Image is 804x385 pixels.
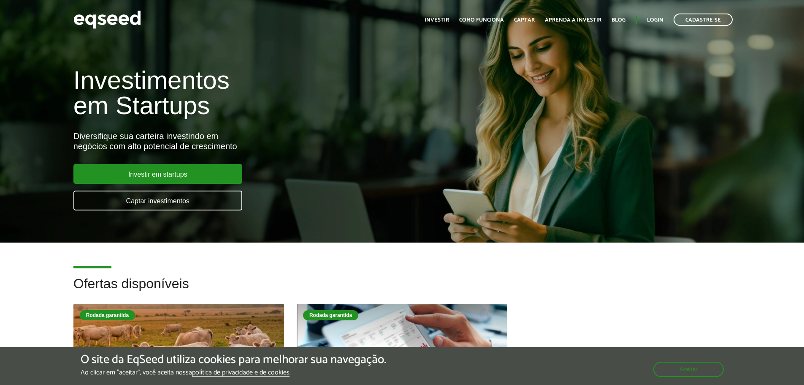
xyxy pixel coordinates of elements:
[73,68,463,118] h1: Investimentos em Startups
[73,276,731,304] h2: Ofertas disponíveis
[545,17,601,23] a: Aprenda a investir
[81,353,386,366] h5: O site da EqSeed utiliza cookies para melhorar sua navegação.
[80,310,135,320] div: Rodada garantida
[612,17,625,23] a: Blog
[674,14,733,26] a: Cadastre-se
[73,191,242,210] a: Captar investimentos
[647,17,663,23] a: Login
[653,362,724,377] button: Aceitar
[73,131,463,151] div: Diversifique sua carteira investindo em negócios com alto potencial de crescimento
[514,17,535,23] a: Captar
[73,164,242,184] a: Investir em startups
[192,369,290,377] a: política de privacidade e de cookies
[459,17,504,23] a: Como funciona
[303,310,358,320] div: Rodada garantida
[81,369,386,377] p: Ao clicar em "aceitar", você aceita nossa .
[73,8,141,31] img: EqSeed
[425,17,449,23] a: Investir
